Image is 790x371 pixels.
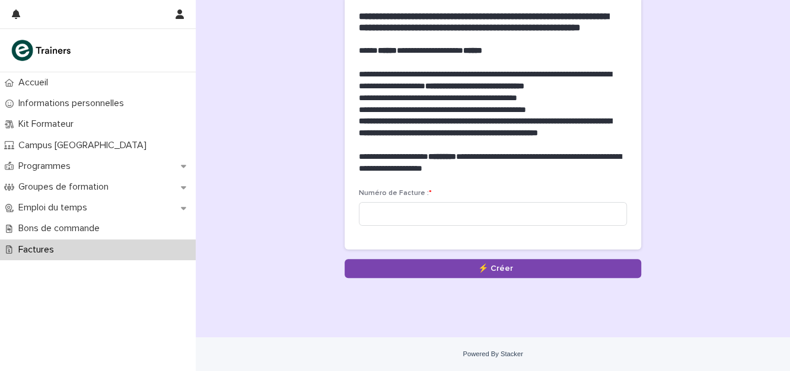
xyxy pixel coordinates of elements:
[463,350,523,357] a: Powered By Stacker
[14,202,97,213] p: Emploi du temps
[9,39,75,62] img: K0CqGN7SDeD6s4JG8KQk
[14,98,133,109] p: Informations personnelles
[359,190,432,197] span: Numéro de Facture :
[14,223,109,234] p: Bons de commande
[14,140,156,151] p: Campus [GEOGRAPHIC_DATA]
[14,244,63,255] p: Factures
[14,77,58,88] p: Accueil
[14,119,83,130] p: Kit Formateur
[14,161,80,172] p: Programmes
[14,181,118,193] p: Groupes de formation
